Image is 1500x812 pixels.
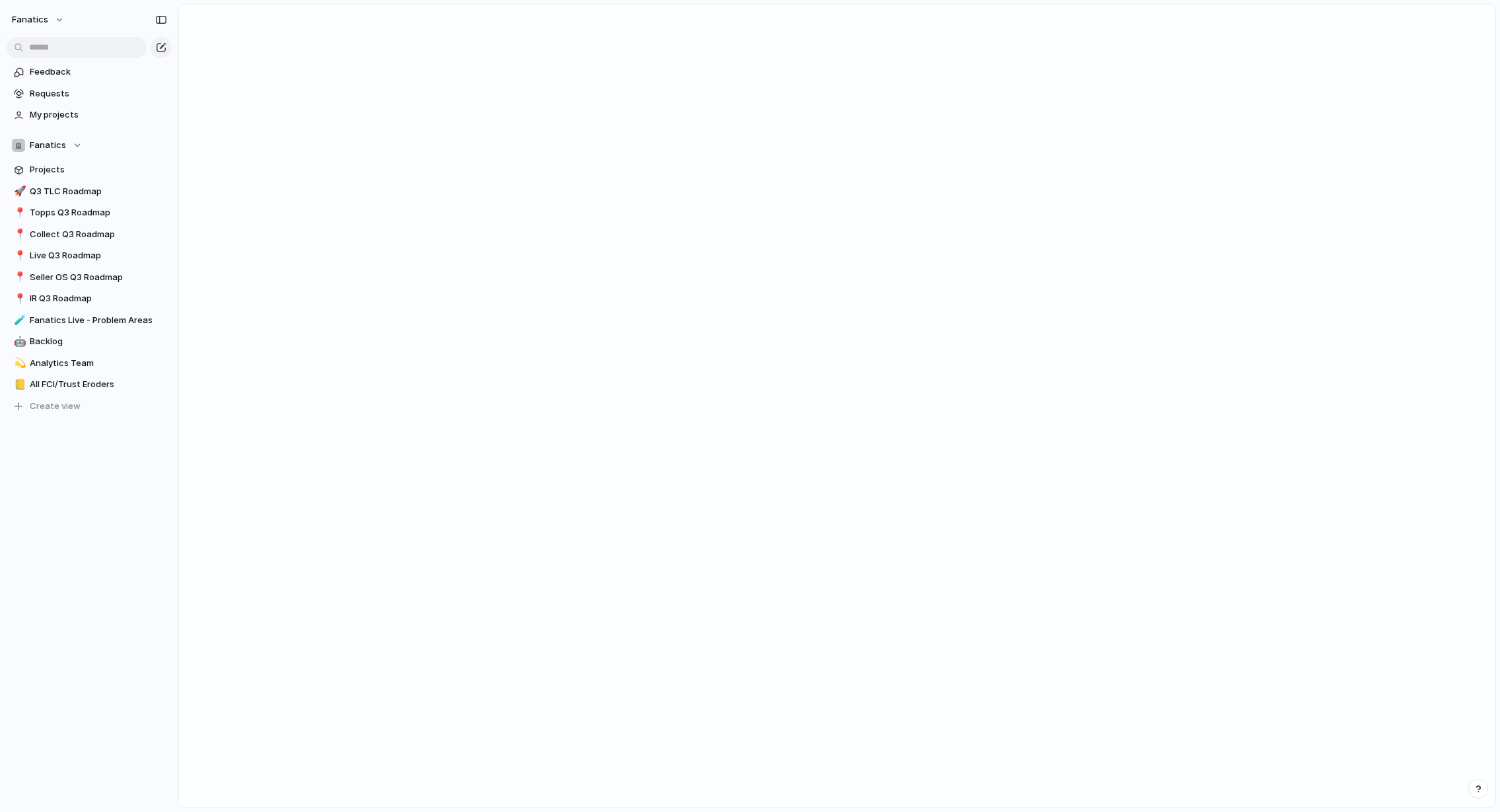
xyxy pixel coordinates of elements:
[7,84,172,104] a: Requests
[12,249,25,262] button: 📍
[7,225,172,244] a: 📍Collect Q3 Roadmap
[7,353,172,373] a: 💫Analytics Team
[12,228,25,241] button: 📍
[30,292,167,305] span: IR Q3 Roadmap
[12,13,48,26] span: fanatics
[14,313,23,328] div: 🧪
[14,377,23,392] div: 📒
[30,65,167,79] span: Feedback
[7,375,172,394] a: 📒All FCI/Trust Eroders
[30,206,167,219] span: Topps Q3 Roadmap
[7,105,172,125] a: My projects
[12,335,25,348] button: 🤖
[6,9,71,30] button: fanatics
[14,291,23,307] div: 📍
[30,271,167,284] span: Seller OS Q3 Roadmap
[30,108,167,122] span: My projects
[12,378,25,391] button: 📒
[7,396,172,416] button: Create view
[30,335,167,348] span: Backlog
[14,355,23,371] div: 💫
[7,246,172,266] a: 📍Live Q3 Roadmap
[14,184,23,199] div: 🚀
[7,332,172,351] a: 🤖Backlog
[12,271,25,284] button: 📍
[30,185,167,198] span: Q3 TLC Roadmap
[14,270,23,285] div: 📍
[30,249,167,262] span: Live Q3 Roadmap
[14,227,23,242] div: 📍
[30,87,167,100] span: Requests
[7,311,172,330] a: 🧪Fanatics Live - Problem Areas
[12,292,25,305] button: 📍
[7,203,172,223] a: 📍Topps Q3 Roadmap
[30,228,167,241] span: Collect Q3 Roadmap
[7,160,172,180] a: Projects
[30,163,167,176] span: Projects
[30,357,167,370] span: Analytics Team
[12,357,25,370] button: 💫
[30,139,66,152] span: Fanatics
[30,378,167,391] span: All FCI/Trust Eroders
[12,314,25,327] button: 🧪
[30,400,81,413] span: Create view
[14,334,23,350] div: 🤖
[7,135,172,155] button: Fanatics
[7,268,172,287] a: 📍Seller OS Q3 Roadmap
[30,314,167,327] span: Fanatics Live - Problem Areas
[14,248,23,264] div: 📍
[7,289,172,309] a: 📍IR Q3 Roadmap
[14,205,23,221] div: 📍
[12,206,25,219] button: 📍
[7,182,172,202] a: 🚀Q3 TLC Roadmap
[7,62,172,82] a: Feedback
[12,185,25,198] button: 🚀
